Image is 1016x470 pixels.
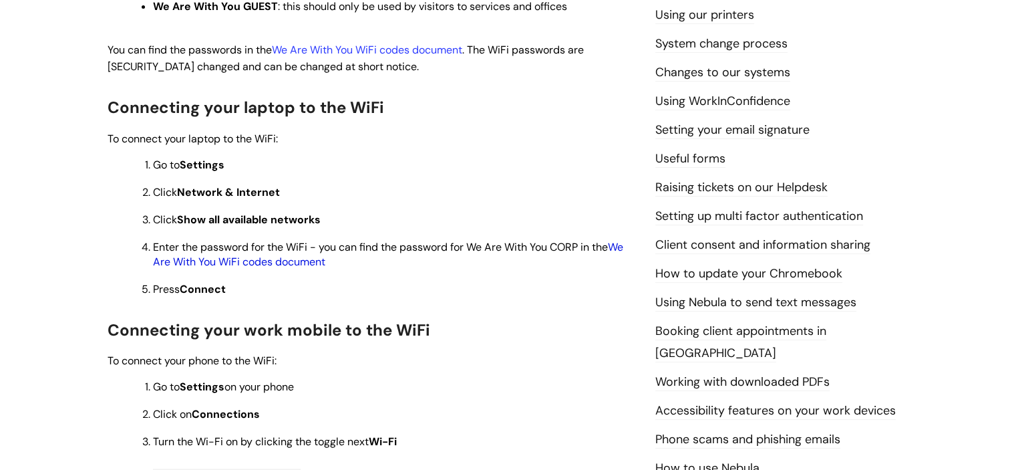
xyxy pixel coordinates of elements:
span: Click [153,185,280,199]
a: Useful forms [655,150,725,168]
a: Setting your email signature [655,122,810,139]
span: Click on [153,407,260,421]
span: Go to on your phone [153,380,294,394]
a: Accessibility features on your work devices [655,402,896,420]
span: To connect your phone to the WiFi: [108,354,277,368]
a: Raising tickets on our Helpdesk [655,179,828,197]
span: You can find the passwords in the . The WiFi passwords are [SECURITY_DATA] changed and can be cha... [108,43,584,74]
span: To connect your laptop to the WiFi: [108,132,278,146]
strong: Connections [192,407,260,421]
a: We Are With You WiFi codes document [272,43,462,57]
span: Connecting your laptop to the WiFi [108,97,384,118]
a: Changes to our systems [655,64,790,82]
a: System change process [655,35,788,53]
span: Connecting your work mobile to the WiFi [108,320,430,340]
strong: Connect [180,282,226,296]
a: Using Nebula to send text messages [655,294,856,312]
a: Working with downloaded PDFs [655,374,830,391]
a: Client consent and information sharing [655,237,870,254]
strong: Settings [180,380,224,394]
a: Using WorkInConfidence [655,93,790,110]
a: Setting up multi factor authentication [655,208,863,225]
a: Phone scams and phishing emails [655,431,840,449]
span: Press [153,282,226,296]
a: We Are With You WiFi codes document [153,240,623,269]
span: Go to [153,158,224,172]
a: Booking client appointments in [GEOGRAPHIC_DATA] [655,323,826,362]
span: Turn the Wi-Fi on by clicking the toggle next [153,435,397,449]
strong: Show all available networks [177,213,321,227]
a: Using our printers [655,7,754,24]
span: Click [153,213,321,227]
strong: Wi-Fi [369,435,397,449]
span: Enter the password for the WiFi - you can find the password for We Are With You CORP in the [153,240,623,269]
strong: Network & Internet [177,185,280,199]
strong: Settings [180,158,224,172]
a: How to update your Chromebook [655,265,842,283]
